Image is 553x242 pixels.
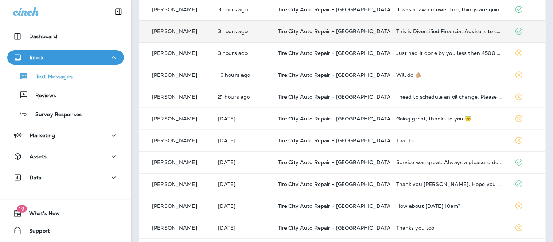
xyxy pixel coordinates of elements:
[28,74,73,80] p: Text Messages
[218,181,266,187] p: Aug 26, 2025 09:48 AM
[278,115,393,122] span: Tire City Auto Repair - [GEOGRAPHIC_DATA]
[152,181,197,187] p: [PERSON_NAME]
[278,137,393,144] span: Tire City Auto Repair - [GEOGRAPHIC_DATA]
[152,94,197,100] p: [PERSON_NAME]
[30,132,55,138] p: Marketing
[7,29,124,44] button: Dashboard
[7,68,124,84] button: Text Messages
[22,228,50,237] span: Support
[22,210,60,219] span: What's New
[218,138,266,143] p: Aug 27, 2025 11:29 AM
[218,203,266,209] p: Aug 25, 2025 05:16 PM
[396,72,503,78] div: Will do 🫵🏼
[218,50,266,56] p: Aug 28, 2025 11:20 AM
[152,116,197,122] p: [PERSON_NAME]
[278,94,393,100] span: Tire City Auto Repair - [GEOGRAPHIC_DATA]
[396,94,503,100] div: I need to schedule an oil change. Please let me know what days you have available and if you can ...
[278,159,393,166] span: Tire City Auto Repair - [GEOGRAPHIC_DATA]
[152,7,197,12] p: [PERSON_NAME]
[218,159,266,165] p: Aug 26, 2025 01:06 PM
[218,225,266,231] p: Aug 25, 2025 04:37 PM
[278,28,393,35] span: Tire City Auto Repair - [GEOGRAPHIC_DATA]
[152,225,197,231] p: [PERSON_NAME]
[108,4,129,19] button: Collapse Sidebar
[28,92,56,99] p: Reviews
[218,28,266,34] p: Aug 28, 2025 11:23 AM
[30,175,42,180] p: Data
[152,50,197,56] p: [PERSON_NAME]
[218,94,266,100] p: Aug 27, 2025 05:07 PM
[278,72,393,78] span: Tire City Auto Repair - [GEOGRAPHIC_DATA]
[30,154,47,159] p: Assets
[218,7,266,12] p: Aug 28, 2025 11:55 AM
[28,111,82,118] p: Survey Responses
[278,50,393,56] span: Tire City Auto Repair - [GEOGRAPHIC_DATA]
[152,138,197,143] p: [PERSON_NAME]
[278,6,393,13] span: Tire City Auto Repair - [GEOGRAPHIC_DATA]
[152,159,197,165] p: [PERSON_NAME]
[7,50,124,65] button: Inbox
[7,128,124,143] button: Marketing
[152,28,197,34] p: [PERSON_NAME]
[152,72,197,78] p: [PERSON_NAME]
[7,206,124,221] button: 19What's New
[152,203,197,209] p: [PERSON_NAME]
[396,7,503,12] div: It was a lawn mower tire, things are going well.
[29,33,57,39] p: Dashboard
[396,203,503,209] div: How about September 18, 10am?
[218,116,266,122] p: Aug 27, 2025 11:30 AM
[7,87,124,103] button: Reviews
[7,223,124,238] button: Support
[278,203,393,209] span: Tire City Auto Repair - [GEOGRAPHIC_DATA]
[396,138,503,143] div: Thanks
[396,116,503,122] div: Going great, thanks to you 😇
[396,159,503,165] div: Service was great. Always a pleasure doing business with you Driving now but will write a review ...
[396,28,503,34] div: This is Diversified Financial Advisors to confirm your consent to receive texts, reply with the k...
[7,149,124,164] button: Assets
[218,72,266,78] p: Aug 27, 2025 10:19 PM
[396,181,503,187] div: Thank you Mike. Hope you have a great day.
[278,225,393,231] span: Tire City Auto Repair - [GEOGRAPHIC_DATA]
[30,55,43,60] p: Inbox
[7,106,124,122] button: Survey Responses
[396,50,503,56] div: Just had it done by you less then 4500 miles ago
[278,181,393,187] span: Tire City Auto Repair - [GEOGRAPHIC_DATA]
[7,170,124,185] button: Data
[17,205,27,213] span: 19
[396,225,503,231] div: Thanks you too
